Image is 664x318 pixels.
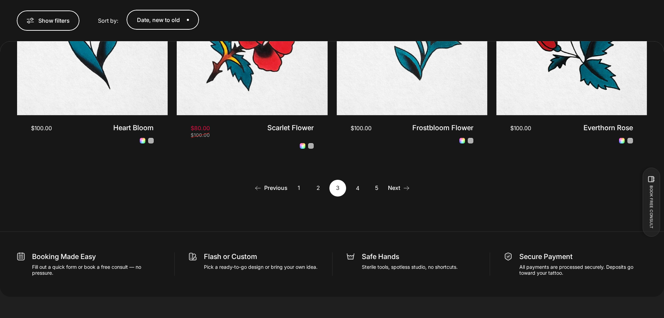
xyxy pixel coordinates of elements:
p: All payments are processed securely. Deposits go toward your tattoo. [519,264,647,276]
a: Next [388,180,410,197]
span: Sort by: [98,17,118,24]
a: Heart Bloom [113,124,154,132]
p: Sterile tools, spotless studio, no shortcuts. [362,264,458,270]
a: 1 [290,180,307,197]
a: Everthorn Rose [583,124,633,132]
a: Previous [254,180,288,197]
a: Frostbloom Flower - Colour [459,138,465,143]
span: $100.00 [510,125,531,131]
p: Booking Made Easy [32,252,160,261]
p: Pick a ready-to-go design or bring your own idea. [204,264,318,270]
span: $100.00 [31,125,52,131]
p: Safe Hands [362,252,458,261]
button: Show filters [17,10,79,30]
span: $100.00 [351,125,372,131]
p: Secure Payment [519,252,647,261]
span: $80.00 [191,125,210,131]
a: Heart Bloom - Colour [140,138,145,143]
a: 4 [349,180,366,197]
a: Heart Bloom - Black and Grey [148,138,154,143]
p: Fill out a quick form or book a free consult — no pressure. [32,264,160,276]
a: 2 [310,180,327,197]
button: BOOK FREE CONSULT [642,168,660,237]
a: Scarlet Flower [267,124,314,132]
a: Scarlet Flower - Black and Grey [308,143,314,149]
a: Everthorn Rose - Colour [619,138,625,143]
a: Scarlet Flower - Colour [300,143,305,149]
p: Flash or Custom [204,252,318,261]
a: Frostbloom Flower [412,124,473,132]
a: Frostbloom Flower - Black and Grey [468,138,473,143]
a: Everthorn Rose - Black and Grey [627,138,633,143]
span: $100.00 [191,133,210,138]
a: 5 [368,180,385,197]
